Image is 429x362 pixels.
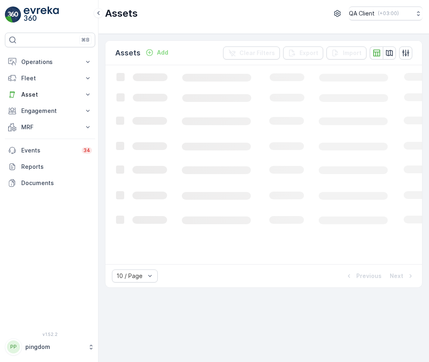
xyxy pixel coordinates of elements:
button: Next [389,271,416,281]
button: Operations [5,54,95,70]
button: Asset [5,86,95,103]
button: MRF [5,119,95,135]
button: Export [283,46,323,60]
button: Add [142,48,172,57]
img: logo [5,7,21,23]
a: Documents [5,175,95,191]
span: v 1.52.2 [5,332,95,337]
a: Reports [5,159,95,175]
div: PP [7,340,20,353]
p: Assets [115,47,141,59]
p: Reports [21,163,92,171]
p: ⌘B [81,37,89,43]
button: QA Client(+03:00) [349,7,422,20]
a: Events34 [5,142,95,159]
p: QA Client [349,9,375,18]
p: Documents [21,179,92,187]
p: pingdom [25,343,84,351]
p: Fleet [21,74,79,82]
button: Import [326,46,366,60]
img: logo_light-DOdMpM7g.png [24,7,59,23]
button: Clear Filters [223,46,280,60]
p: Engagement [21,107,79,115]
p: Clear Filters [239,49,275,57]
p: Import [343,49,362,57]
p: 34 [83,147,90,154]
p: MRF [21,123,79,131]
p: Add [157,49,168,57]
p: Previous [356,272,382,280]
p: Operations [21,58,79,66]
button: Engagement [5,103,95,119]
button: PPpingdom [5,338,95,355]
p: Events [21,146,77,155]
p: Next [390,272,403,280]
p: ( +03:00 ) [378,10,399,17]
p: Asset [21,90,79,99]
p: Assets [105,7,138,20]
button: Fleet [5,70,95,86]
p: Export [299,49,318,57]
button: Previous [344,271,382,281]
